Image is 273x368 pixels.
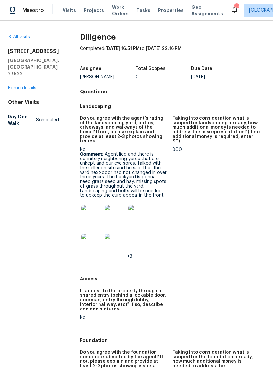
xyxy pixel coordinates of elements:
div: No [80,147,167,259]
h4: Questions [80,89,265,95]
a: Home details [8,86,36,90]
h5: Do you agree with the agent’s rating of the landscaping, yard, patios, driveways, and walkways of... [80,116,167,143]
a: Day One WalkScheduled [8,111,59,129]
div: 0 [136,75,191,79]
h5: [GEOGRAPHIC_DATA], [GEOGRAPHIC_DATA] 27522 [8,57,59,77]
h5: Total Scopes [136,66,166,71]
span: +3 [127,254,132,259]
span: [DATE] 16:51 PM [105,46,140,51]
h5: Day One Walk [8,113,36,126]
span: Properties [158,7,184,14]
b: Comment: [80,152,103,157]
span: Visits [63,7,76,14]
span: Tasks [136,8,150,13]
span: Work Orders [112,4,129,17]
div: Other Visits [8,99,59,106]
h2: [STREET_ADDRESS] [8,48,59,55]
div: 27 [234,4,239,10]
h5: Due Date [191,66,212,71]
div: 800 [173,147,260,152]
div: No [80,315,167,320]
h2: Diligence [80,34,265,40]
span: Projects [84,7,104,14]
span: [DATE] 22:16 PM [146,46,182,51]
span: Maestro [22,7,44,14]
span: Scheduled [36,117,59,123]
div: [DATE] [191,75,247,79]
div: Completed: to [80,45,265,62]
h5: Assignee [80,66,101,71]
h5: Taking into consideration what is scoped for landscaping already, how much additional money is ne... [173,116,260,143]
h5: Is access to the property through a shared entry (behind a lockable door, doorman, entry through ... [80,289,167,311]
a: All visits [8,35,30,39]
div: [PERSON_NAME] [80,75,136,79]
h5: Landscaping [80,103,265,109]
h5: Foundation [80,337,265,343]
h5: Access [80,276,265,282]
span: Geo Assignments [191,4,223,17]
p: Agent lied and there is definitely neighboring yards that are unkept and our eye sores. Talked wi... [80,152,167,198]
